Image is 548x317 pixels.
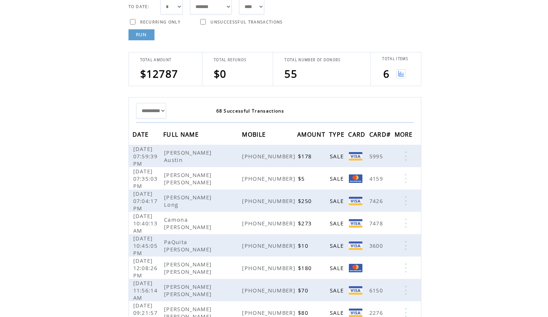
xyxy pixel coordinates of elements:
[383,67,389,81] span: 6
[163,129,201,142] span: FULL NAME
[164,193,212,208] span: [PERSON_NAME] Long
[369,132,393,136] a: CARD#
[164,261,213,275] span: [PERSON_NAME] [PERSON_NAME]
[133,279,158,301] span: [DATE] 11:56:14 AM
[214,67,227,81] span: $0
[349,242,362,250] img: Visa
[242,132,268,136] a: MOBILE
[133,190,158,212] span: [DATE] 07:04:17 PM
[242,175,297,182] span: [PHONE_NUMBER]
[369,309,385,316] span: 2276
[382,56,408,61] span: TOTAL ITEMS
[128,4,150,9] span: TO DATE:
[329,132,346,136] a: TYPE
[349,197,362,205] img: Visa
[297,132,327,136] a: AMOUNT
[140,19,181,25] span: RECURRING ONLY
[349,264,362,272] img: Mastercard
[297,129,327,142] span: AMOUNT
[298,309,310,316] span: $80
[330,309,346,316] span: SALE
[242,309,297,316] span: [PHONE_NUMBER]
[210,19,283,25] span: UNSUCCESSFUL TRANSACTIONS
[242,242,297,249] span: [PHONE_NUMBER]
[242,287,297,294] span: [PHONE_NUMBER]
[133,257,158,279] span: [DATE] 12:08:26 PM
[349,152,362,161] img: Visa
[298,242,310,249] span: $10
[396,69,406,78] img: View graph
[242,220,297,227] span: [PHONE_NUMBER]
[369,287,385,294] span: 6150
[133,129,151,142] span: DATE
[242,197,297,204] span: [PHONE_NUMBER]
[348,129,367,142] span: CARD
[133,212,158,234] span: [DATE] 10:40:13 AM
[164,149,212,163] span: [PERSON_NAME] Austin
[369,129,393,142] span: CARD#
[369,197,385,204] span: 7426
[329,129,346,142] span: TYPE
[214,58,246,62] span: TOTAL REFUNDS
[133,167,158,189] span: [DATE] 07:35:03 PM
[349,174,362,183] img: MC
[164,283,213,298] span: [PERSON_NAME] [PERSON_NAME]
[133,235,158,257] span: [DATE] 10:45:05 PM
[298,152,313,160] span: $178
[369,152,385,160] span: 5995
[330,197,346,204] span: SALE
[298,220,313,227] span: $273
[330,220,346,227] span: SALE
[369,220,385,227] span: 7478
[164,171,213,186] span: [PERSON_NAME] [PERSON_NAME]
[330,175,346,182] span: SALE
[298,197,313,204] span: $250
[369,175,385,182] span: 4159
[164,238,213,253] span: PaQuita [PERSON_NAME]
[298,264,313,272] span: $180
[164,216,213,231] span: Camona [PERSON_NAME]
[330,287,346,294] span: SALE
[395,129,415,142] span: MORE
[348,132,367,136] a: CARD
[163,132,201,136] a: FULL NAME
[242,264,297,272] span: [PHONE_NUMBER]
[128,29,154,40] a: RUN
[284,67,297,81] span: 55
[298,175,307,182] span: $5
[242,129,268,142] span: MOBILE
[140,58,172,62] span: TOTAL AMOUNT
[284,58,340,62] span: TOTAL NUMBER OF DONORS
[330,152,346,160] span: SALE
[133,132,151,136] a: DATE
[133,145,158,167] span: [DATE] 07:59:39 PM
[216,108,284,114] span: 68 Successful Transactions
[349,286,362,295] img: Visa
[369,242,385,249] span: 3600
[242,152,297,160] span: [PHONE_NUMBER]
[330,264,346,272] span: SALE
[298,287,310,294] span: $70
[349,309,362,317] img: Visa
[349,219,362,228] img: Visa
[330,242,346,249] span: SALE
[140,67,178,81] span: $12787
